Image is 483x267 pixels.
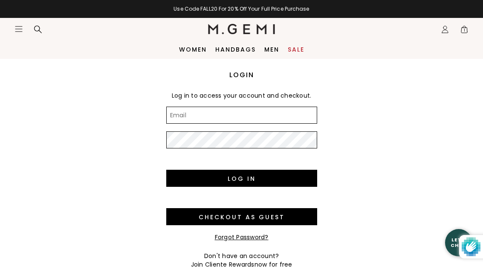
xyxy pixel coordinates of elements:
[14,25,23,33] button: Open site menu
[166,208,317,225] input: Checkout as guest
[215,46,256,53] a: Handbags
[288,46,304,53] a: Sale
[166,84,317,107] div: Log in to access your account and checkout.
[166,170,317,187] input: Log in
[166,107,317,124] input: Email
[445,237,472,248] div: Let's Chat
[460,27,469,35] span: 1
[208,24,275,34] img: M.Gemi
[264,46,279,53] a: Men
[215,233,269,241] a: Forgot Password?
[179,46,207,53] a: Women
[462,235,480,258] img: Protected by hCaptcha
[166,70,317,80] h1: Login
